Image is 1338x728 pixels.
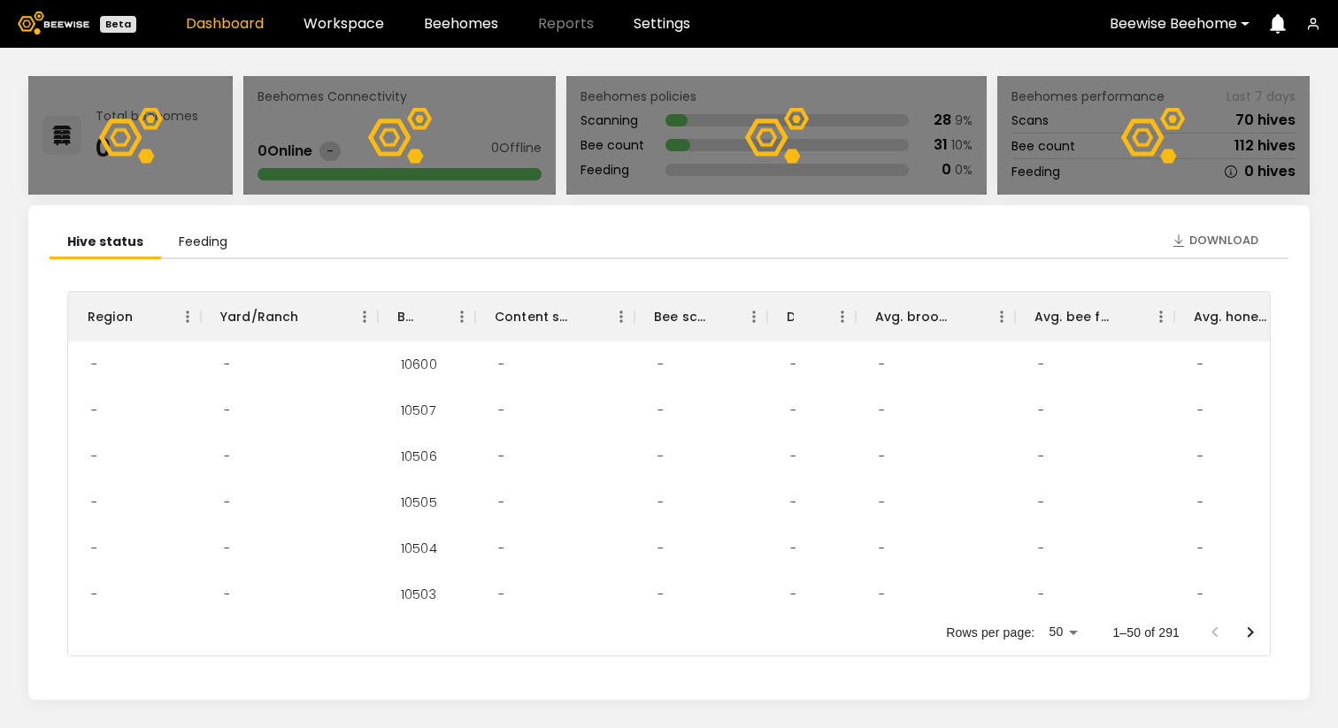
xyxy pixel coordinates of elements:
[865,433,899,479] div: -
[634,17,690,31] a: Settings
[634,292,767,341] div: Bee scan hives
[1174,292,1334,341] div: Avg. honey frames
[865,571,899,617] div: -
[351,303,378,330] button: Menu
[484,341,519,387] div: -
[133,304,158,329] button: Sort
[77,525,111,571] div: -
[776,571,811,617] div: -
[1112,624,1180,641] p: 1–50 of 291
[1015,292,1174,341] div: Avg. bee frames
[186,17,264,31] a: Dashboard
[484,433,519,479] div: -
[741,303,767,330] button: Menu
[865,525,899,571] div: -
[77,479,111,525] div: -
[210,433,244,479] div: -
[1034,292,1112,341] div: Avg. bee frames
[856,292,1015,341] div: Avg. brood frames
[643,479,678,525] div: -
[1024,571,1058,617] div: -
[865,387,899,433] div: -
[538,17,594,31] span: Reports
[387,341,451,387] div: 10600
[210,525,244,571] div: -
[643,341,678,387] div: -
[201,292,378,341] div: Yard/Ranch
[608,303,634,330] button: Menu
[304,17,384,31] a: Workspace
[1194,292,1272,341] div: Avg. honey frames
[1183,341,1218,387] div: -
[776,479,811,525] div: -
[1042,619,1084,645] div: 50
[953,304,978,329] button: Sort
[767,292,856,341] div: Dead hives
[77,387,111,433] div: -
[643,433,678,479] div: -
[50,226,161,259] li: Hive status
[424,17,498,31] a: Beehomes
[299,304,324,329] button: Sort
[174,303,201,330] button: Menu
[210,479,244,525] div: -
[397,292,413,341] div: BH ID
[387,433,451,479] div: 10506
[77,341,111,387] div: -
[875,292,953,341] div: Avg. brood frames
[865,479,899,525] div: -
[794,304,819,329] button: Sort
[787,292,794,341] div: Dead hives
[643,571,678,617] div: -
[1163,226,1267,255] button: Download
[1024,433,1058,479] div: -
[1183,525,1218,571] div: -
[100,16,136,33] div: Beta
[484,571,519,617] div: -
[1189,232,1258,249] span: Download
[1024,479,1058,525] div: -
[1112,304,1137,329] button: Sort
[1183,479,1218,525] div: -
[1024,525,1058,571] div: -
[210,341,244,387] div: -
[776,341,811,387] div: -
[643,387,678,433] div: -
[387,479,451,525] div: 10505
[1233,615,1268,650] button: Go to next page
[829,303,856,330] button: Menu
[161,226,245,259] li: Feeding
[643,525,678,571] div: -
[1183,433,1218,479] div: -
[475,292,634,341] div: Content scan hives
[68,292,201,341] div: Region
[484,479,519,525] div: -
[776,433,811,479] div: -
[1024,387,1058,433] div: -
[484,525,519,571] div: -
[946,624,1034,641] p: Rows per page:
[387,525,451,571] div: 10504
[1183,387,1218,433] div: -
[705,304,730,329] button: Sort
[413,304,438,329] button: Sort
[88,292,133,341] div: Region
[378,292,475,341] div: BH ID
[654,292,705,341] div: Bee scan hives
[1148,303,1174,330] button: Menu
[484,387,519,433] div: -
[77,571,111,617] div: -
[220,292,299,341] div: Yard/Ranch
[573,304,597,329] button: Sort
[18,11,89,34] img: Beewise logo
[449,303,475,330] button: Menu
[865,341,899,387] div: -
[1183,571,1218,617] div: -
[77,433,111,479] div: -
[776,525,811,571] div: -
[1024,341,1058,387] div: -
[988,303,1015,330] button: Menu
[210,571,244,617] div: -
[387,387,450,433] div: 10507
[495,292,573,341] div: Content scan hives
